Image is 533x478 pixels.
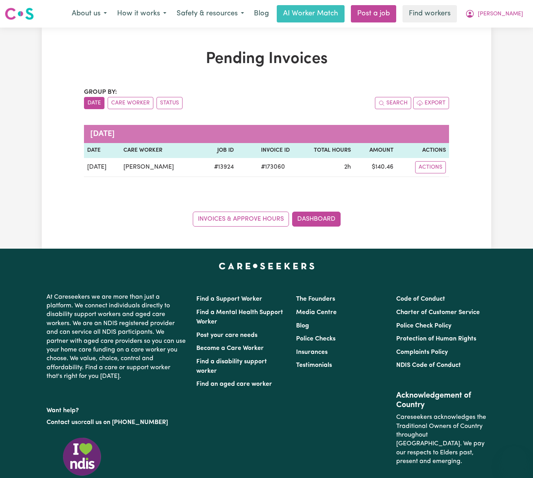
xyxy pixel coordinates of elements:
[196,359,267,374] a: Find a disability support worker
[415,161,446,173] button: Actions
[84,89,117,95] span: Group by:
[120,158,200,177] td: [PERSON_NAME]
[396,362,461,368] a: NDIS Code of Conduct
[196,296,262,302] a: Find a Support Worker
[375,97,411,109] button: Search
[84,125,449,143] caption: [DATE]
[413,97,449,109] button: Export
[200,143,237,158] th: Job ID
[196,345,264,352] a: Become a Care Worker
[296,362,332,368] a: Testimonials
[396,323,451,329] a: Police Check Policy
[296,349,328,355] a: Insurances
[67,6,112,22] button: About us
[84,143,120,158] th: Date
[5,5,34,23] a: Careseekers logo
[47,419,78,426] a: Contact us
[296,336,335,342] a: Police Checks
[47,403,187,415] p: Want help?
[47,415,187,430] p: or
[193,212,289,227] a: Invoices & Approve Hours
[196,381,272,387] a: Find an aged care worker
[196,332,257,339] a: Post your care needs
[292,212,341,227] a: Dashboard
[396,336,476,342] a: Protection of Human Rights
[344,164,351,170] span: 2 hours
[112,6,171,22] button: How it works
[396,296,445,302] a: Code of Conduct
[296,323,309,329] a: Blog
[354,143,397,158] th: Amount
[84,97,104,109] button: sort invoices by date
[5,7,34,21] img: Careseekers logo
[157,97,183,109] button: sort invoices by paid status
[396,349,448,355] a: Complaints Policy
[256,162,290,172] span: # 173060
[47,290,187,384] p: At Careseekers we are more than just a platform. We connect individuals directly to disability su...
[354,158,397,177] td: $ 140.46
[351,5,396,22] a: Post a job
[84,50,449,69] h1: Pending Invoices
[219,263,315,269] a: Careseekers home page
[396,391,486,410] h2: Acknowledgement of Country
[120,143,200,158] th: Care Worker
[277,5,345,22] a: AI Worker Match
[84,419,168,426] a: call us on [PHONE_NUMBER]
[249,5,274,22] a: Blog
[200,158,237,177] td: # 13924
[293,143,354,158] th: Total Hours
[397,143,449,158] th: Actions
[171,6,249,22] button: Safety & resources
[403,5,457,22] a: Find workers
[501,446,527,472] iframe: Button to launch messaging window
[108,97,153,109] button: sort invoices by care worker
[296,309,337,316] a: Media Centre
[478,10,523,19] span: [PERSON_NAME]
[396,309,480,316] a: Charter of Customer Service
[396,410,486,469] p: Careseekers acknowledges the Traditional Owners of Country throughout [GEOGRAPHIC_DATA]. We pay o...
[237,143,293,158] th: Invoice ID
[460,6,528,22] button: My Account
[296,296,335,302] a: The Founders
[84,158,120,177] td: [DATE]
[196,309,283,325] a: Find a Mental Health Support Worker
